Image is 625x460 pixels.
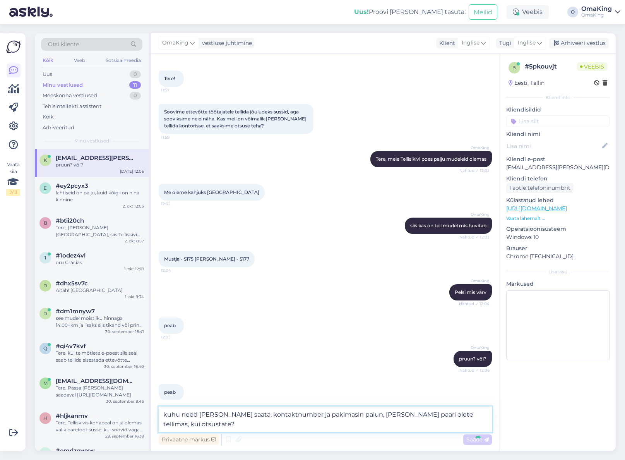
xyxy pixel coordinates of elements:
[44,157,47,163] font: k
[6,39,21,54] img: Askly logo
[509,184,570,191] font: Taotle telefoninumbrit
[104,364,144,369] font: 30. september 16:40
[522,8,543,15] font: Veebis
[43,311,47,316] font: d
[48,41,79,48] font: Otsi kliente
[43,82,83,88] font: Minu vestlused
[56,412,88,419] font: #hljkanmv
[125,294,144,299] font: 1. okt 9:34
[499,39,511,46] font: Tugi
[506,175,548,182] font: Kliendi telefon
[506,197,554,204] font: Külastatud lehed
[506,233,539,240] font: Windows 10
[74,138,109,144] font: Minu vestlused
[459,368,490,373] font: Nähtud ✓ 12:06
[56,217,84,224] font: #btii20ch
[124,266,144,271] font: 1. okt 12:01
[462,39,479,46] font: Inglise
[161,88,170,93] font: 11:57
[164,389,176,395] font: peab
[162,39,188,46] font: OmaKing
[161,135,170,140] font: 11:59
[506,215,545,221] font: Vaata lähemalt ...
[56,315,142,335] font: see mudel mõistliku hinnaga 14.00+km ja lisaks siis tikand või print, mida siis ise valite.
[354,8,369,15] font: Uus!
[571,9,575,15] font: O
[506,280,534,287] font: Märkused
[134,71,137,77] font: 0
[471,278,490,283] font: OmaKing
[506,225,566,232] font: Operatsioonisüsteem
[506,106,541,113] font: Kliendisildid
[125,239,144,244] font: 2. okt 8:57
[56,252,86,259] span: #1odez4vl
[44,220,47,226] font: b
[202,39,252,46] font: vestluse juhtimine
[584,63,604,70] font: Veebis
[548,269,567,275] font: Lisatasu
[44,450,47,456] font: e
[56,259,82,265] font: oru Gracias
[56,307,95,315] font: #dm1mnyw7
[471,145,490,150] font: OmaKing
[44,185,47,191] font: e
[439,39,455,46] font: Klient
[518,39,536,46] font: Inglise
[164,76,175,81] font: Tere!
[43,113,54,120] font: Kõik
[120,169,144,174] font: [DATE] 12:06
[43,345,47,351] font: q
[581,5,612,12] font: OmaKing
[529,63,557,70] font: 5pkouvjt
[56,182,88,189] font: #ey2pcyx3
[506,130,540,137] font: Kliendi nimi
[164,109,308,129] font: Soovime ettevõtte töötajatele tellida jõuludeks sussid, aga sooviksime neid näha. Kas meil on või...
[56,280,88,287] font: #dhx5sv7c
[513,65,516,70] font: 5
[459,356,486,362] font: pruun? või?
[43,92,97,98] font: Meeskonna vestlused
[161,335,171,340] font: 12:05
[56,447,95,454] font: #emdzgwxw
[161,268,171,273] font: 12:04
[581,6,620,18] a: OmaKingOmaKing
[514,79,545,86] font: Eesti, Tallin
[164,256,249,262] font: Mustja - S175 [PERSON_NAME] - S177
[471,345,490,350] font: OmaKing
[56,308,95,315] span: #dm1mnyw7
[43,57,53,63] font: Kõik
[56,287,123,293] font: Aitäh! [GEOGRAPHIC_DATA]
[106,399,144,404] font: 30. september 9:45
[43,415,47,421] font: h
[507,142,601,150] input: Lisa nimi
[56,190,139,203] font: lahtiseid on palju, kuid kõigil on nina kinnine
[561,39,606,46] font: Arhiveeri vestlus
[56,154,136,161] span: kerli.paur@krc.ee
[74,57,85,63] font: Veeb
[43,124,74,130] font: Arhiveeritud
[56,154,213,161] font: [EMAIL_ADDRESS][PERSON_NAME][DOMAIN_NAME]
[506,205,567,212] a: [URL][DOMAIN_NAME]
[369,8,466,15] font: Proovi [PERSON_NAME] tasuta:
[506,245,527,252] font: Brauser
[459,168,490,173] font: Nähtud ✓ 12:02
[164,189,259,195] font: Me oleme kahjuks [GEOGRAPHIC_DATA]
[56,162,83,168] font: pruun? või?
[376,156,486,162] font: Tere, meie Tellisikivi poes palju mudeleid olemas
[459,235,490,240] font: Nähtud ✓ 12:03
[474,9,492,16] font: Meilid
[161,201,171,206] font: 12:02
[43,283,47,288] font: d
[164,323,176,328] font: peab
[56,377,162,384] font: [EMAIL_ADDRESS][DOMAIN_NAME]
[106,57,141,63] font: Sotsiaalmeedia
[56,343,86,350] span: #qi4v7kvf
[525,63,529,70] font: #
[12,189,17,195] font: / 3
[133,82,137,88] font: 11
[410,223,486,228] font: siis kas on teil mudel mis huvitab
